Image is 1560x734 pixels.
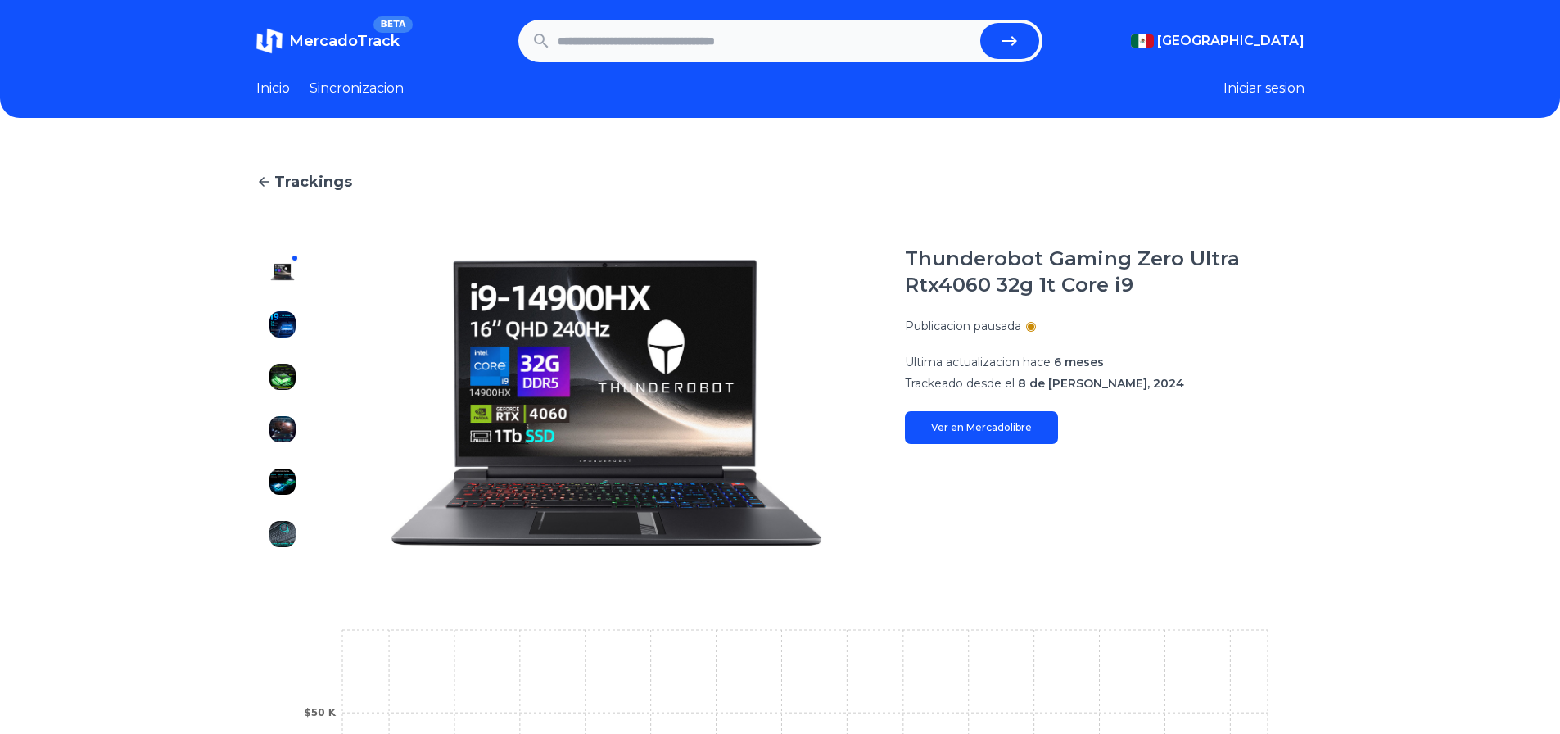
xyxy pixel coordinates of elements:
[269,469,296,495] img: Thunderobot Gaming Zero Ultra Rtx4060 32g 1t Core i9
[274,170,352,193] span: Trackings
[269,416,296,442] img: Thunderobot Gaming Zero Ultra Rtx4060 32g 1t Core i9
[905,246,1305,298] h1: Thunderobot Gaming Zero Ultra Rtx4060 32g 1t Core i9
[304,707,336,718] tspan: $50 K
[1054,355,1104,369] span: 6 meses
[289,32,400,50] span: MercadoTrack
[905,318,1021,334] p: Publicacion pausada
[1223,79,1305,98] button: Iniciar sesion
[256,28,400,54] a: MercadoTrackBETA
[1131,34,1154,48] img: Mexico
[341,246,872,560] img: Thunderobot Gaming Zero Ultra Rtx4060 32g 1t Core i9
[269,311,296,338] img: Thunderobot Gaming Zero Ultra Rtx4060 32g 1t Core i9
[256,28,283,54] img: MercadoTrack
[1131,31,1305,51] button: [GEOGRAPHIC_DATA]
[373,16,412,33] span: BETA
[269,259,296,285] img: Thunderobot Gaming Zero Ultra Rtx4060 32g 1t Core i9
[256,79,290,98] a: Inicio
[905,355,1051,369] span: Ultima actualizacion hace
[310,79,404,98] a: Sincronizacion
[269,521,296,547] img: Thunderobot Gaming Zero Ultra Rtx4060 32g 1t Core i9
[1157,31,1305,51] span: [GEOGRAPHIC_DATA]
[1018,376,1184,391] span: 8 de [PERSON_NAME], 2024
[905,376,1015,391] span: Trackeado desde el
[256,170,1305,193] a: Trackings
[905,411,1058,444] a: Ver en Mercadolibre
[269,364,296,390] img: Thunderobot Gaming Zero Ultra Rtx4060 32g 1t Core i9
